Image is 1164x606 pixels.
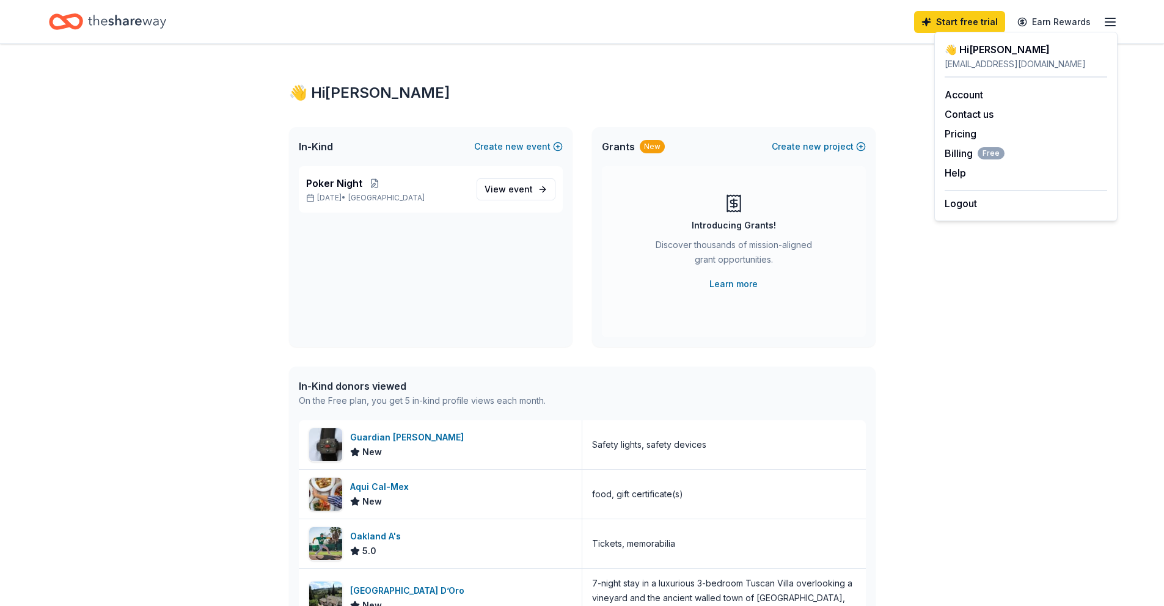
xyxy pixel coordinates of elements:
[477,178,555,200] a: View event
[49,7,166,36] a: Home
[348,193,425,203] span: [GEOGRAPHIC_DATA]
[362,445,382,459] span: New
[309,428,342,461] img: Image for Guardian Angel Device
[485,182,533,197] span: View
[505,139,524,154] span: new
[306,193,467,203] p: [DATE] •
[299,393,546,408] div: On the Free plan, you get 5 in-kind profile views each month.
[299,139,333,154] span: In-Kind
[592,536,675,551] div: Tickets, memorabilia
[362,494,382,509] span: New
[651,238,817,272] div: Discover thousands of mission-aligned grant opportunities.
[945,128,976,140] a: Pricing
[914,11,1005,33] a: Start free trial
[602,139,635,154] span: Grants
[350,480,414,494] div: Aqui Cal-Mex
[309,527,342,560] img: Image for Oakland A's
[945,166,966,180] button: Help
[692,218,776,233] div: Introducing Grants!
[299,379,546,393] div: In-Kind donors viewed
[508,184,533,194] span: event
[945,146,1005,161] button: BillingFree
[362,544,376,558] span: 5.0
[306,176,362,191] span: Poker Night
[309,478,342,511] img: Image for Aqui Cal-Mex
[945,107,994,122] button: Contact us
[1010,11,1098,33] a: Earn Rewards
[350,430,469,445] div: Guardian [PERSON_NAME]
[592,487,683,502] div: food, gift certificate(s)
[978,147,1005,159] span: Free
[350,529,406,544] div: Oakland A's
[945,42,1107,57] div: 👋 Hi [PERSON_NAME]
[640,140,665,153] div: New
[772,139,866,154] button: Createnewproject
[350,583,469,598] div: [GEOGRAPHIC_DATA] D’Oro
[474,139,563,154] button: Createnewevent
[945,146,1005,161] span: Billing
[803,139,821,154] span: new
[945,89,983,101] a: Account
[289,83,876,103] div: 👋 Hi [PERSON_NAME]
[945,57,1107,71] div: [EMAIL_ADDRESS][DOMAIN_NAME]
[709,277,758,291] a: Learn more
[592,437,706,452] div: Safety lights, safety devices
[945,196,977,211] button: Logout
